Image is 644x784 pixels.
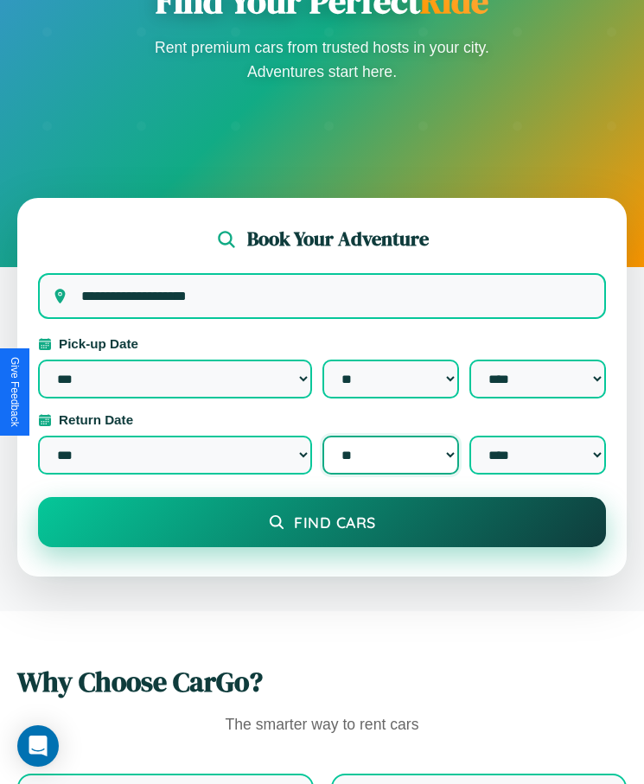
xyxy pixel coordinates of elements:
[38,412,606,427] label: Return Date
[247,226,429,252] h2: Book Your Adventure
[17,711,627,739] p: The smarter way to rent cars
[38,497,606,547] button: Find Cars
[17,725,59,767] div: Open Intercom Messenger
[9,357,21,427] div: Give Feedback
[150,35,495,84] p: Rent premium cars from trusted hosts in your city. Adventures start here.
[17,663,627,701] h2: Why Choose CarGo?
[38,336,606,351] label: Pick-up Date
